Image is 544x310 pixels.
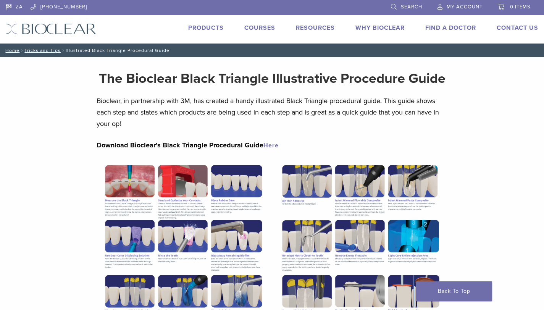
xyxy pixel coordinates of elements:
[510,4,531,10] span: 0 items
[61,48,66,52] span: /
[263,142,279,149] a: Here
[447,4,483,10] span: My Account
[416,281,492,301] a: Back To Top
[6,23,96,34] img: Bioclear
[19,48,24,52] span: /
[24,48,61,53] a: Tricks and Tips
[3,48,19,53] a: Home
[497,24,538,32] a: Contact Us
[401,4,422,10] span: Search
[97,141,279,149] strong: Download Bioclear’s Black Triangle Procedural Guide
[99,70,446,87] strong: The Bioclear Black Triangle Illustrative Procedure Guide
[244,24,275,32] a: Courses
[355,24,405,32] a: Why Bioclear
[188,24,224,32] a: Products
[296,24,335,32] a: Resources
[425,24,476,32] a: Find A Doctor
[97,95,448,129] p: Bioclear, in partnership with 3M, has created a handy illustrated Black Triangle procedural guide...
